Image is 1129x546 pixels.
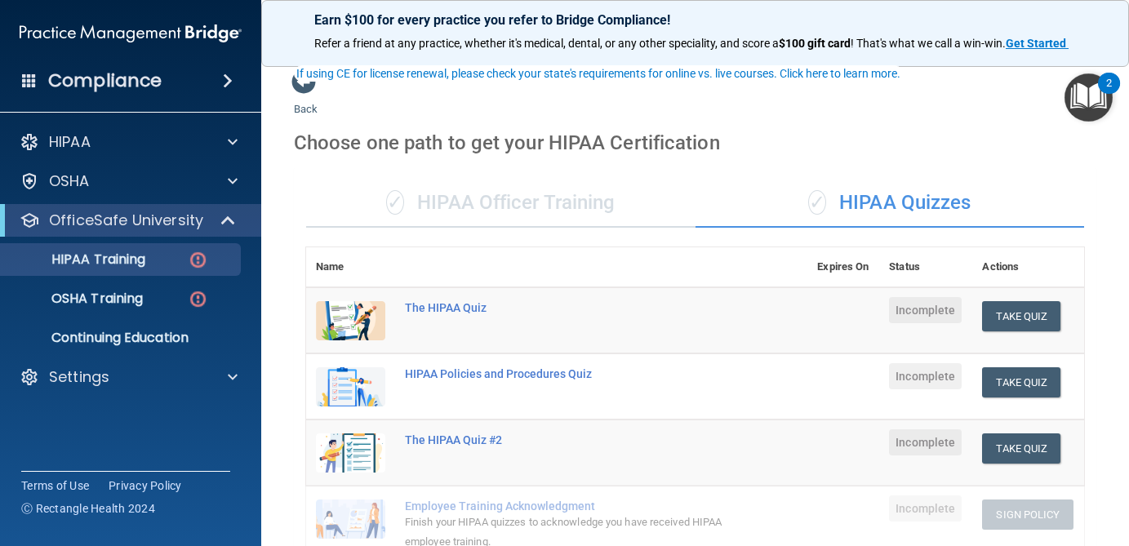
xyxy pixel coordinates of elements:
[294,65,903,82] button: If using CE for license renewal, please check your state's requirements for online vs. live cours...
[779,37,851,50] strong: $100 gift card
[11,330,233,346] p: Continuing Education
[982,433,1060,464] button: Take Quiz
[807,247,879,287] th: Expires On
[808,190,826,215] span: ✓
[696,179,1085,228] div: HIPAA Quizzes
[405,433,726,446] div: The HIPAA Quiz #2
[21,477,89,494] a: Terms of Use
[49,132,91,152] p: HIPAA
[982,499,1073,530] button: Sign Policy
[879,247,972,287] th: Status
[49,211,203,230] p: OfficeSafe University
[20,211,237,230] a: OfficeSafe University
[294,119,1096,166] div: Choose one path to get your HIPAA Certification
[296,68,900,79] div: If using CE for license renewal, please check your state's requirements for online vs. live cours...
[20,367,238,387] a: Settings
[294,83,318,115] a: Back
[405,499,726,513] div: Employee Training Acknowledgment
[405,301,726,314] div: The HIPAA Quiz
[48,69,162,92] h4: Compliance
[386,190,404,215] span: ✓
[889,363,962,389] span: Incomplete
[11,251,145,268] p: HIPAA Training
[109,477,182,494] a: Privacy Policy
[49,367,109,387] p: Settings
[49,171,90,191] p: OSHA
[1006,37,1066,50] strong: Get Started
[1065,73,1113,122] button: Open Resource Center, 2 new notifications
[20,132,238,152] a: HIPAA
[982,301,1060,331] button: Take Quiz
[982,367,1060,397] button: Take Quiz
[405,367,726,380] div: HIPAA Policies and Procedures Quiz
[889,429,962,455] span: Incomplete
[306,247,395,287] th: Name
[1106,83,1112,104] div: 2
[314,12,1076,28] p: Earn $100 for every practice you refer to Bridge Compliance!
[188,250,208,270] img: danger-circle.6113f641.png
[20,171,238,191] a: OSHA
[21,500,155,517] span: Ⓒ Rectangle Health 2024
[306,179,696,228] div: HIPAA Officer Training
[314,37,779,50] span: Refer a friend at any practice, whether it's medical, dental, or any other speciality, and score a
[889,495,962,522] span: Incomplete
[1006,37,1069,50] a: Get Started
[188,289,208,309] img: danger-circle.6113f641.png
[11,291,143,307] p: OSHA Training
[889,297,962,323] span: Incomplete
[972,247,1084,287] th: Actions
[20,17,242,50] img: PMB logo
[851,37,1006,50] span: ! That's what we call a win-win.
